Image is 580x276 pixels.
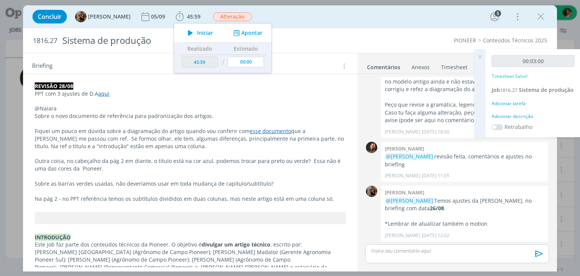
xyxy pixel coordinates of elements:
th: Realizado [180,43,220,55]
p: Na pág 2 - no PPT referência temos os subtítulos divididos em duas colunas, mas neste artigo está... [35,195,346,203]
th: Estimado [226,43,266,55]
div: 05/09 [151,14,167,19]
button: 5 [489,11,501,23]
button: Iniciar [184,28,213,38]
span: [DATE] 11:05 [422,172,449,179]
span: Iniciar [197,30,213,36]
p: [PERSON_NAME] [385,232,420,239]
div: Adicionar descrição [492,113,574,120]
button: 45:59 [174,11,202,23]
a: Timesheet [441,60,468,71]
span: 1816.27 [500,87,517,93]
strong: 26/08 [430,205,444,212]
b: [PERSON_NAME] [385,145,424,152]
a: Job1816.27Sistema de produção [492,86,574,93]
p: Sobre o novo documento de referência para padronização dos artigos. [35,112,346,120]
a: Conteúdos Técnicos 2025 [483,37,547,44]
span: Briefing [32,61,52,71]
p: PPT com 3 ajustes de D.A [35,90,346,98]
span: Este job faz parte dos conteúdos técnicos da Pioneer. O objetivo é [35,241,202,248]
b: [PERSON_NAME] [385,189,424,196]
img: J [366,142,377,153]
p: Sobre as barras verdes usadas, não deveríamos usar em toda mudança de capítulo/subtítulo? [35,180,346,188]
strong: artigo técnico [234,241,270,248]
a: PIONEER [454,37,476,44]
div: Anexos [412,64,430,71]
p: Peço que revise a gramática, legendas de biotecnologias, etc. Caso tu faça alguma alteração, peço... [385,101,544,124]
span: Alteração [213,12,252,21]
span: [DATE] 12:02 [422,232,449,239]
button: A[PERSON_NAME] [75,11,131,22]
span: 45:59 [187,13,201,20]
p: revisão feita, comentários e ajustes no briefing [385,153,544,168]
span: @[PERSON_NAME] [386,197,433,204]
span: @[PERSON_NAME] [386,153,433,160]
span: Sistema de produção [519,86,574,93]
img: A [366,186,377,197]
div: 5 [495,10,501,17]
button: Apontar [231,29,263,37]
a: esse documento [250,127,291,135]
div: Sistema de produção [59,31,330,50]
p: [PERSON_NAME] [385,172,420,179]
p: [PERSON_NAME] [385,129,420,135]
strong: INTRODUÇÃO [35,234,71,241]
div: Adicionar tarefa [492,100,574,107]
div: dialog [23,5,557,271]
span: [PERSON_NAME] [88,14,131,19]
span: 1816.27 [33,37,57,45]
p: Fiquei um pouco em dúvida sobre a diagramação do artigo quando vou conferir com que a [PERSON_NAM... [35,127,346,150]
a: aqui [98,90,110,97]
a: Comentários [367,60,401,71]
td: / [220,55,226,70]
ul: 45:59 [174,23,272,73]
button: Alteração [213,12,252,22]
p: Timesheet Salvo! [492,73,528,80]
button: Concluir [32,10,67,23]
span: Concluir [38,14,62,20]
p: Temos ajustes da [PERSON_NAME], no briefing com data . [385,197,544,212]
strong: divulgar um [202,241,233,248]
label: Retrabalho [504,123,532,131]
p: *Lembrar de atualizar também o motion [385,220,544,228]
strong: REVISÃO 28/08 [35,82,73,90]
span: [DATE] 18:09 [422,129,449,135]
p: @Naiara [35,105,346,112]
p: Outra coisa, no cabeçalho da pág 2 em diante, o título está na cor azul, podemos trocar para pret... [35,157,346,172]
img: A [75,11,86,22]
p: Na atualização agronômica, , a [PERSON_NAME] percebeu que o [PERSON_NAME] tinha feito no modelo a... [385,62,544,93]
